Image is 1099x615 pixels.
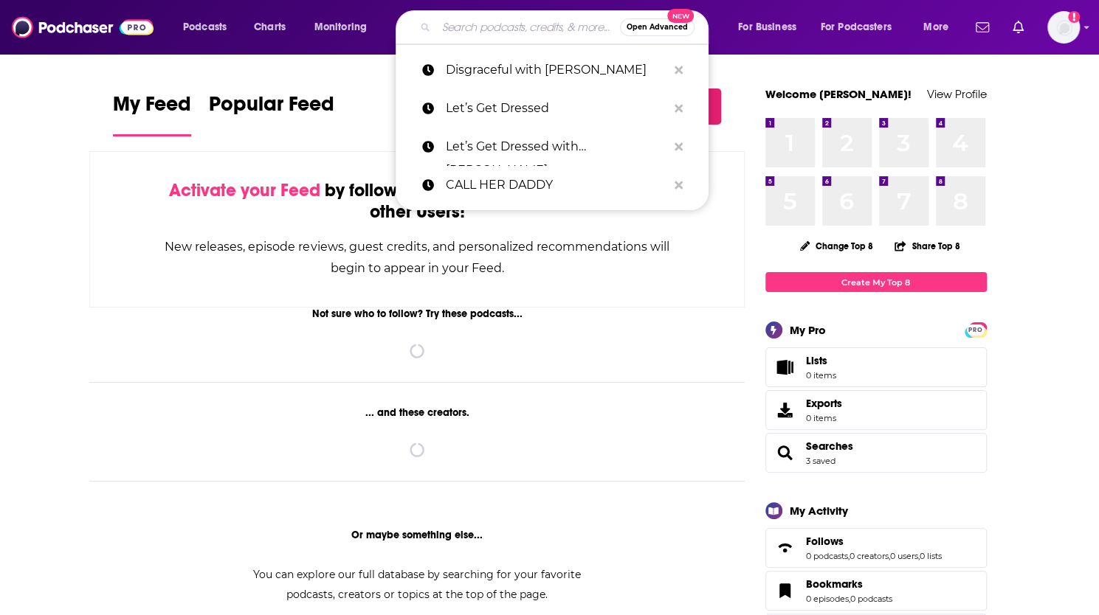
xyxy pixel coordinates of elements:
span: Exports [806,397,842,410]
a: 0 lists [920,551,942,561]
span: Lists [771,357,800,378]
div: My Pro [790,323,826,337]
button: Share Top 8 [894,232,960,260]
span: , [889,551,890,561]
span: 0 items [806,370,836,381]
a: Popular Feed [209,91,334,136]
a: 0 creators [850,551,889,561]
span: Follows [806,535,844,548]
span: Bookmarks [806,577,863,591]
a: 3 saved [806,456,836,466]
button: Change Top 8 [791,237,883,255]
button: open menu [811,15,913,39]
div: Search podcasts, credits, & more... [410,10,723,44]
p: CALL HER DADDY [446,166,667,204]
a: Show notifications dropdown [970,15,995,40]
p: Let’s Get Dressed [446,89,667,128]
button: open menu [304,15,386,39]
div: New releases, episode reviews, guest credits, and personalized recommendations will begin to appe... [164,236,671,279]
span: Bookmarks [765,571,987,611]
span: , [848,551,850,561]
a: Follows [806,535,942,548]
span: , [849,594,850,604]
span: Open Advanced [627,24,688,31]
button: Open AdvancedNew [620,18,695,36]
div: You can explore our full database by searching for your favorite podcasts, creators or topics at ... [235,565,599,605]
a: View Profile [927,87,987,101]
a: PRO [967,324,985,335]
img: Podchaser - Follow, Share and Rate Podcasts [12,13,154,41]
span: Monitoring [314,17,367,38]
a: Charts [244,15,294,39]
div: Or maybe something else... [89,529,745,541]
div: by following Podcasts, Creators, Lists, and other Users! [164,180,671,223]
a: Create My Top 8 [765,272,987,292]
a: Let’s Get Dressed [396,89,709,128]
button: open menu [913,15,967,39]
a: 0 podcasts [850,594,892,604]
a: My Feed [113,91,191,136]
span: Searches [765,433,987,473]
span: Lists [806,354,827,367]
div: ... and these creators. [89,406,745,419]
button: Show profile menu [1047,11,1080,44]
svg: Add a profile image [1068,11,1080,23]
span: Activate your Feed [169,179,320,201]
span: Popular Feed [209,91,334,125]
a: Searches [771,442,800,463]
span: Logged in as LaurenKenyon [1047,11,1080,44]
button: open menu [173,15,246,39]
p: Let’s Get Dressed with Liv Perez [446,128,667,166]
p: Disgraceful with Grace O’Malley [446,51,667,89]
a: Exports [765,390,987,430]
a: CALL HER DADDY [396,166,709,204]
a: Lists [765,347,987,387]
a: Disgraceful with [PERSON_NAME] [396,51,709,89]
span: , [918,551,920,561]
a: Show notifications dropdown [1007,15,1030,40]
button: open menu [728,15,815,39]
a: Searches [806,439,853,453]
span: Exports [771,400,800,420]
a: Bookmarks [806,577,892,591]
img: User Profile [1047,11,1080,44]
span: PRO [967,324,985,336]
a: 0 podcasts [806,551,848,561]
span: Podcasts [183,17,227,38]
span: Charts [254,17,286,38]
a: Follows [771,538,800,558]
span: For Business [738,17,796,38]
span: Lists [806,354,836,367]
span: Follows [765,528,987,568]
div: My Activity [790,504,848,518]
input: Search podcasts, credits, & more... [436,15,620,39]
a: Bookmarks [771,580,800,601]
span: My Feed [113,91,191,125]
a: 0 episodes [806,594,849,604]
a: Let’s Get Dressed with [PERSON_NAME] [396,128,709,166]
span: 0 items [806,413,842,423]
div: Not sure who to follow? Try these podcasts... [89,307,745,320]
span: New [667,9,694,23]
a: 0 users [890,551,918,561]
span: For Podcasters [821,17,892,38]
a: Welcome [PERSON_NAME]! [765,87,912,101]
span: More [923,17,948,38]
